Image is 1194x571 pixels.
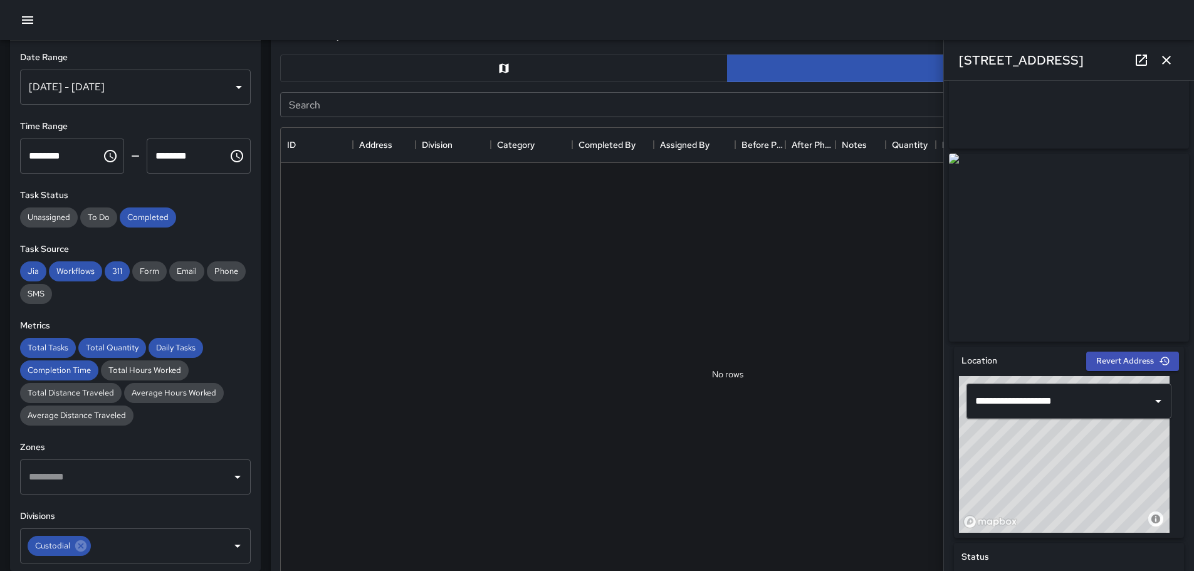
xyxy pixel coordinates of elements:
div: After Photo [785,127,835,162]
span: Custodial [28,538,78,553]
div: Form [132,261,167,281]
div: Address [359,127,392,162]
div: After Photo [792,127,835,162]
span: Form [132,266,167,276]
span: Completed [120,212,176,223]
button: Choose time, selected time is 11:59 PM [224,144,249,169]
svg: Map [498,62,510,75]
span: Daily Tasks [149,342,203,353]
div: Before Photo [735,127,785,162]
div: Category [497,127,535,162]
div: Assigned By [660,127,710,162]
div: Total Quantity [78,338,146,358]
h6: Date Range [20,51,251,65]
span: Workflows [49,266,102,276]
div: Jia [20,261,46,281]
div: Quantity [892,127,928,162]
div: Total Distance Traveled [20,383,122,403]
div: Assigned By [654,127,735,162]
button: Map [280,55,728,82]
span: Completion Time [20,365,98,375]
div: Division [422,127,453,162]
div: Unassigned [20,207,78,228]
div: Before Photo [741,127,785,162]
span: Total Quantity [78,342,146,353]
div: Total Tasks [20,338,76,358]
div: Completed By [572,127,654,162]
div: ID [281,127,353,162]
div: Total Hours Worked [101,360,189,380]
div: Notes [842,127,867,162]
span: SMS [20,288,52,299]
div: Daily Tasks [149,338,203,358]
span: Email [169,266,204,276]
div: Custodial [28,536,91,556]
div: Completion Time [20,360,98,380]
button: Table [727,55,1175,82]
span: 311 [105,266,130,276]
div: Division [416,127,491,162]
div: Phone [207,261,246,281]
h6: Task Status [20,189,251,202]
div: SMS [20,284,52,304]
span: Total Hours Worked [101,365,189,375]
span: Average Distance Traveled [20,410,134,421]
span: Average Hours Worked [124,387,224,398]
h6: Time Range [20,120,251,134]
div: Average Hours Worked [124,383,224,403]
span: Jia [20,266,46,276]
button: Open [229,537,246,555]
div: Completed [120,207,176,228]
div: Workflows [49,261,102,281]
span: Unassigned [20,212,78,223]
h6: Divisions [20,510,251,523]
div: Quantity [886,127,936,162]
div: ID [287,127,296,162]
div: 311 [105,261,130,281]
span: To Do [80,212,117,223]
div: To Do [80,207,117,228]
span: Phone [207,266,246,276]
span: Total Distance Traveled [20,387,122,398]
span: Total Tasks [20,342,76,353]
div: Average Distance Traveled [20,406,134,426]
h6: Metrics [20,319,251,333]
div: [DATE] - [DATE] [20,70,251,105]
div: Address [353,127,416,162]
div: Email [169,261,204,281]
button: Open [229,468,246,486]
h6: Zones [20,441,251,454]
h6: Task Source [20,243,251,256]
button: Choose time, selected time is 12:00 AM [98,144,123,169]
div: Completed By [579,127,636,162]
div: Notes [835,127,886,162]
div: Category [491,127,572,162]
